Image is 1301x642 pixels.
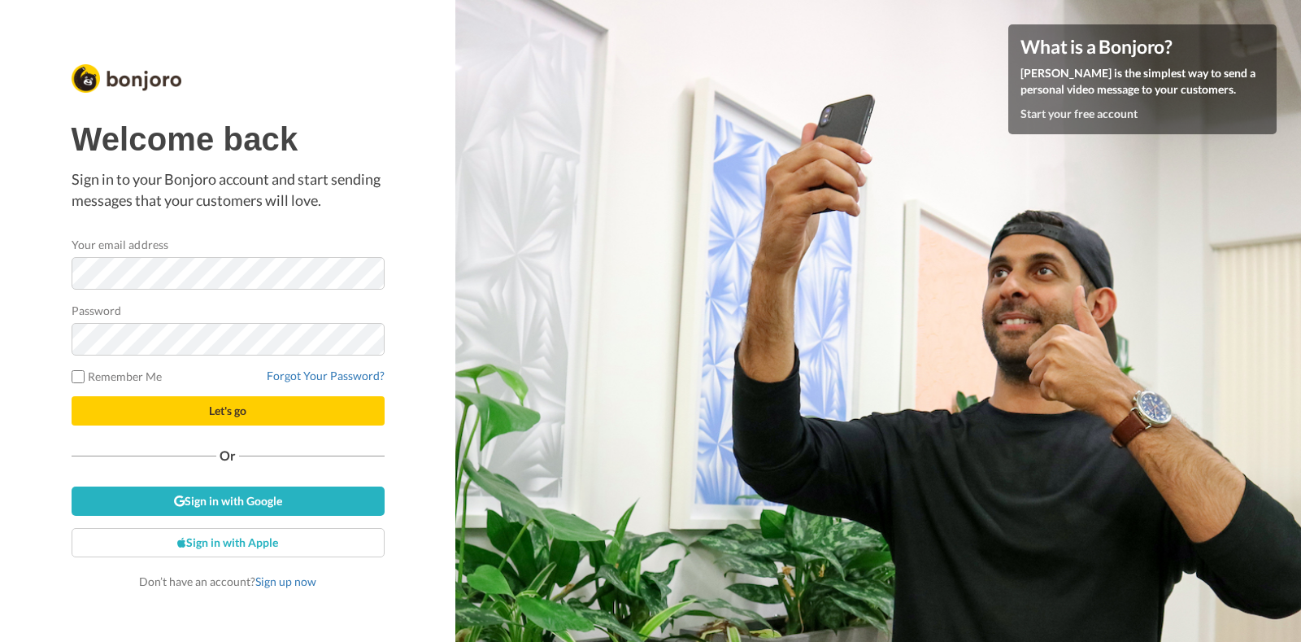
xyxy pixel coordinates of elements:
h4: What is a Bonjoro? [1020,37,1264,57]
a: Sign in with Google [72,487,385,516]
h1: Welcome back [72,121,385,157]
a: Sign in with Apple [72,528,385,557]
p: [PERSON_NAME] is the simplest way to send a personal video message to your customers. [1020,65,1264,98]
p: Sign in to your Bonjoro account and start sending messages that your customers will love. [72,169,385,211]
span: Don’t have an account? [139,574,316,588]
span: Let's go [209,404,246,417]
label: Your email address [72,236,168,253]
a: Start your free account [1020,107,1138,120]
label: Remember Me [72,368,163,385]
a: Forgot Your Password? [267,369,385,382]
input: Remember Me [72,370,85,383]
span: Or [216,450,239,461]
a: Sign up now [255,574,316,588]
label: Password [72,302,122,319]
button: Let's go [72,396,385,426]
